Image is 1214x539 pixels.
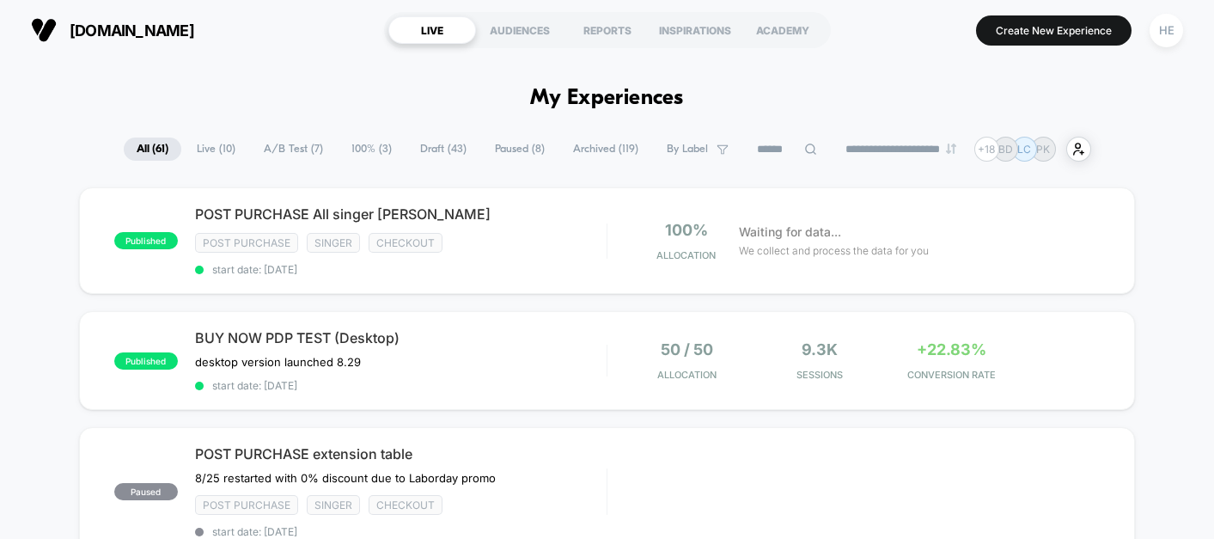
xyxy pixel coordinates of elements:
[307,233,360,253] span: Singer
[70,21,194,40] span: [DOMAIN_NAME]
[195,379,607,392] span: start date: [DATE]
[665,221,708,239] span: 100%
[560,138,651,161] span: Archived ( 119 )
[195,329,607,346] span: BUY NOW PDP TEST (Desktop)
[1036,143,1050,156] p: PK
[564,16,651,44] div: REPORTS
[657,369,717,381] span: Allocation
[482,138,558,161] span: Paused ( 8 )
[114,483,178,500] span: paused
[739,242,929,259] span: We collect and process the data for you
[998,143,1013,156] p: BD
[195,263,607,276] span: start date: [DATE]
[26,16,199,44] button: [DOMAIN_NAME]
[195,495,298,515] span: Post Purchase
[976,15,1132,46] button: Create New Experience
[388,16,476,44] div: LIVE
[114,232,178,249] span: published
[195,525,607,538] span: start date: [DATE]
[917,340,986,358] span: +22.83%
[369,495,442,515] span: checkout
[114,352,178,370] span: published
[890,369,1014,381] span: CONVERSION RATE
[530,86,684,111] h1: My Experiences
[757,369,881,381] span: Sessions
[651,16,739,44] div: INSPIRATIONS
[195,445,607,462] span: POST PURCHASE extension table
[339,138,405,161] span: 100% ( 3 )
[195,233,298,253] span: Post Purchase
[195,471,496,485] span: 8/25 restarted with 0% discount due to Laborday promo
[195,355,361,369] span: desktop version launched 8.29
[251,138,336,161] span: A/B Test ( 7 )
[1017,143,1031,156] p: LC
[739,16,827,44] div: ACADEMY
[946,144,956,154] img: end
[407,138,479,161] span: Draft ( 43 )
[369,233,442,253] span: checkout
[31,17,57,43] img: Visually logo
[1144,13,1188,48] button: HE
[307,495,360,515] span: Singer
[739,223,841,242] span: Waiting for data...
[974,137,999,162] div: + 18
[124,138,181,161] span: All ( 61 )
[667,143,708,156] span: By Label
[476,16,564,44] div: AUDIENCES
[1150,14,1183,47] div: HE
[656,249,716,261] span: Allocation
[802,340,838,358] span: 9.3k
[184,138,248,161] span: Live ( 10 )
[195,205,607,223] span: POST PURCHASE All singer [PERSON_NAME]
[661,340,713,358] span: 50 / 50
